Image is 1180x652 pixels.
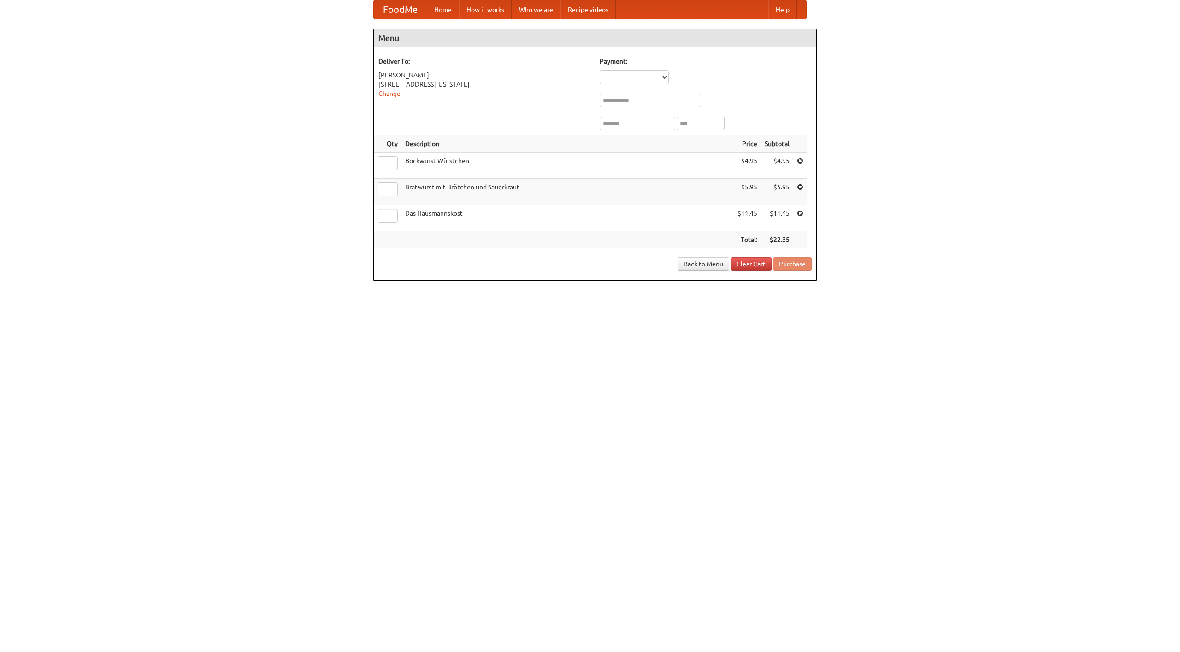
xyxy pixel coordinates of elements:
[734,179,761,205] td: $5.95
[600,57,812,66] h5: Payment:
[761,231,793,248] th: $22.35
[401,205,734,231] td: Das Hausmannskost
[731,257,772,271] a: Clear Cart
[761,135,793,153] th: Subtotal
[734,205,761,231] td: $11.45
[427,0,459,19] a: Home
[401,153,734,179] td: Bockwurst Würstchen
[378,57,590,66] h5: Deliver To:
[678,257,729,271] a: Back to Menu
[512,0,560,19] a: Who we are
[374,29,816,47] h4: Menu
[560,0,616,19] a: Recipe videos
[378,70,590,80] div: [PERSON_NAME]
[761,205,793,231] td: $11.45
[378,80,590,89] div: [STREET_ADDRESS][US_STATE]
[374,135,401,153] th: Qty
[773,257,812,271] button: Purchase
[459,0,512,19] a: How it works
[401,179,734,205] td: Bratwurst mit Brötchen und Sauerkraut
[401,135,734,153] th: Description
[374,0,427,19] a: FoodMe
[734,135,761,153] th: Price
[761,179,793,205] td: $5.95
[768,0,797,19] a: Help
[378,90,401,97] a: Change
[761,153,793,179] td: $4.95
[734,231,761,248] th: Total:
[734,153,761,179] td: $4.95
